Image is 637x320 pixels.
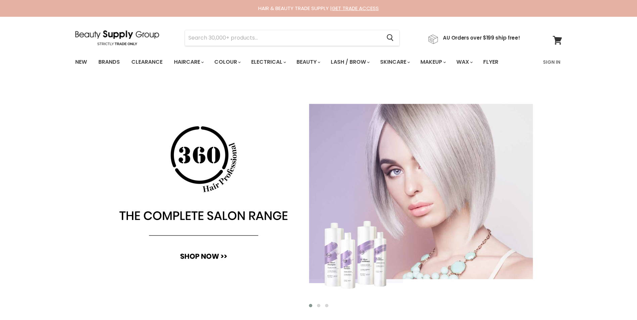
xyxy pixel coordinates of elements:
[70,52,521,72] ul: Main menu
[332,5,379,12] a: GET TRADE ACCESS
[185,30,400,46] form: Product
[326,55,374,69] a: Lash / Brow
[67,52,571,72] nav: Main
[539,55,564,69] a: Sign In
[381,30,399,46] button: Search
[246,55,290,69] a: Electrical
[67,5,571,12] div: HAIR & BEAUTY TRADE SUPPLY |
[70,55,92,69] a: New
[126,55,168,69] a: Clearance
[93,55,125,69] a: Brands
[169,55,208,69] a: Haircare
[209,55,245,69] a: Colour
[185,30,381,46] input: Search
[415,55,450,69] a: Makeup
[478,55,503,69] a: Flyer
[451,55,477,69] a: Wax
[291,55,324,69] a: Beauty
[375,55,414,69] a: Skincare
